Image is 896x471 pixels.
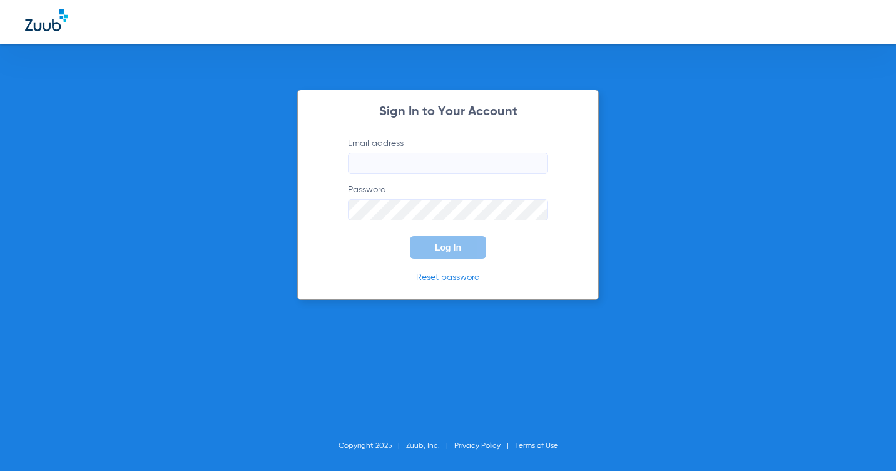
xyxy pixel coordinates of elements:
[348,137,548,174] label: Email address
[348,184,548,220] label: Password
[339,440,406,452] li: Copyright 2025
[515,442,558,450] a: Terms of Use
[25,9,68,31] img: Zuub Logo
[416,273,480,282] a: Reset password
[435,242,461,252] span: Log In
[454,442,501,450] a: Privacy Policy
[329,106,567,118] h2: Sign In to Your Account
[348,153,548,174] input: Email address
[410,236,486,259] button: Log In
[348,199,548,220] input: Password
[406,440,454,452] li: Zuub, Inc.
